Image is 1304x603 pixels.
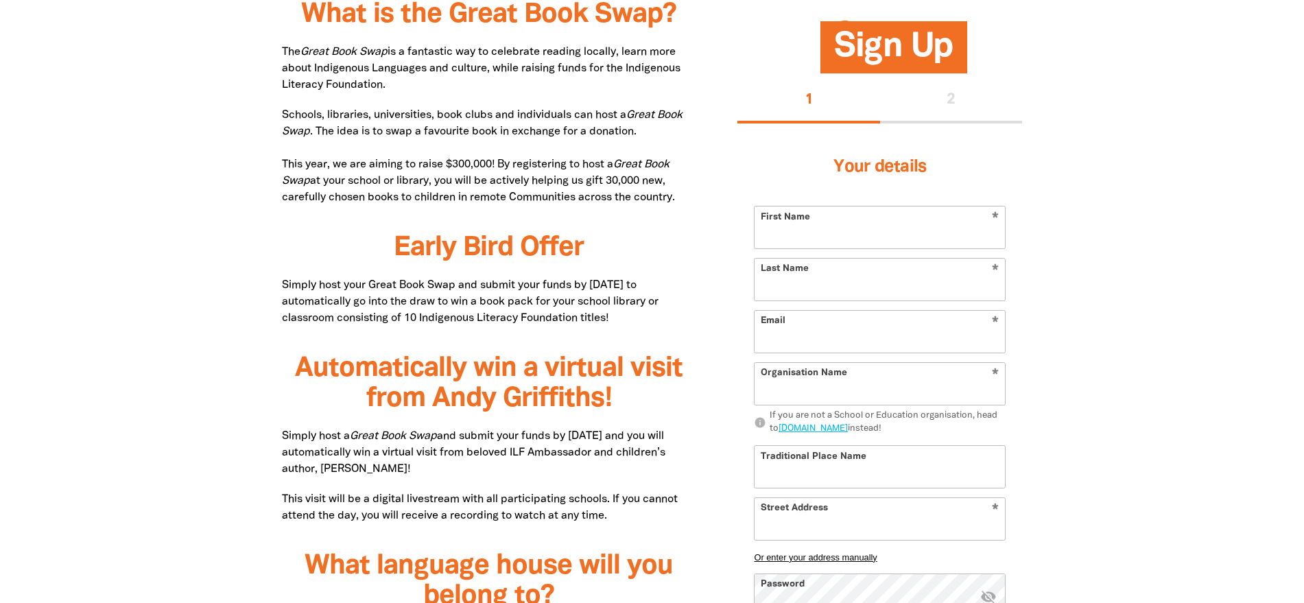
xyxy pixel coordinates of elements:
h3: Your details [754,140,1006,195]
p: Schools, libraries, universities, book clubs and individuals can host a . The idea is to swap a f... [282,107,697,206]
button: Or enter your address manually [754,552,1006,563]
p: The is a fantastic way to celebrate reading locally, learn more about Indigenous Languages and cu... [282,44,697,93]
a: [DOMAIN_NAME] [779,425,848,434]
em: Great Book Swap [282,160,669,186]
p: Simply host your Great Book Swap and submit your funds by [DATE] to automatically go into the dra... [282,277,697,327]
em: Great Book Swap [350,431,437,441]
em: Great Book Swap [282,110,683,137]
i: info [754,417,766,429]
em: Great Book Swap [300,47,388,57]
div: If you are not a School or Education organisation, head to instead! [770,410,1006,436]
span: Early Bird Offer [394,235,584,261]
span: Automatically win a virtual visit from Andy Griffiths! [295,356,683,412]
p: Simply host a and submit your funds by [DATE] and you will automatically win a virtual visit from... [282,428,697,477]
span: What is the Great Book Swap? [301,2,676,27]
span: Sign Up [834,32,953,74]
button: Stage 1 [737,80,880,123]
p: This visit will be a digital livestream with all participating schools. If you cannot attend the ... [282,491,697,524]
